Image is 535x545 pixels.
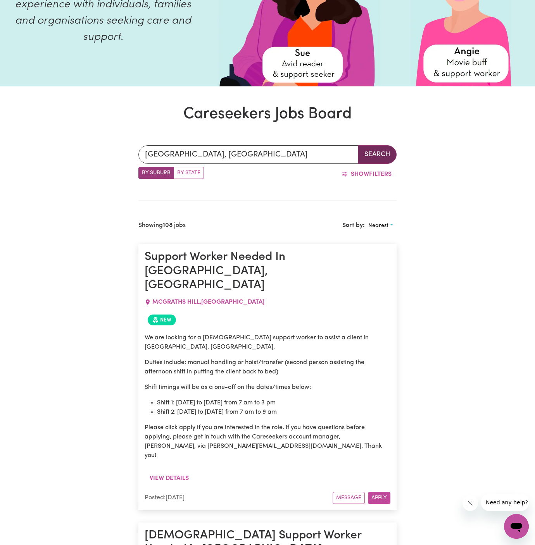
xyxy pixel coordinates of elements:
[145,423,390,460] p: Please click apply if you are interested in the role. If you have questions before applying, plea...
[145,471,194,486] button: View details
[138,222,186,229] h2: Showing jobs
[337,167,397,182] button: ShowFilters
[333,492,365,504] button: Message
[174,167,204,179] label: Search by state
[368,492,390,504] button: Apply for this job
[368,223,388,229] span: Nearest
[138,167,174,179] label: Search by suburb/post code
[358,145,397,164] button: Search
[148,315,176,325] span: Job posted within the last 30 days
[145,358,390,377] p: Duties include: manual handling or hoist/transfer (second person assisting the afternoon shift in...
[145,383,390,392] p: Shift timings will be as a one-off on the dates/times below:
[504,514,529,539] iframe: Button to launch messaging window
[145,493,333,502] div: Posted: [DATE]
[145,333,390,352] p: We are looking for a [DEMOGRAPHIC_DATA] support worker to assist a client in [GEOGRAPHIC_DATA], [...
[365,220,397,232] button: Sort search results
[152,299,264,305] span: MCGRATHS HILL , [GEOGRAPHIC_DATA]
[342,222,365,229] span: Sort by:
[145,250,390,292] h1: Support Worker Needed In [GEOGRAPHIC_DATA], [GEOGRAPHIC_DATA]
[481,494,529,511] iframe: Message from company
[157,407,390,417] li: Shift 2: [DATE] to [DATE] from 7 am to 9 am
[157,398,390,407] li: Shift 1: [DATE] to [DATE] from 7 am to 3 pm
[463,495,478,511] iframe: Close message
[138,145,358,164] input: Enter a suburb or postcode
[351,171,369,177] span: Show
[163,222,173,229] b: 108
